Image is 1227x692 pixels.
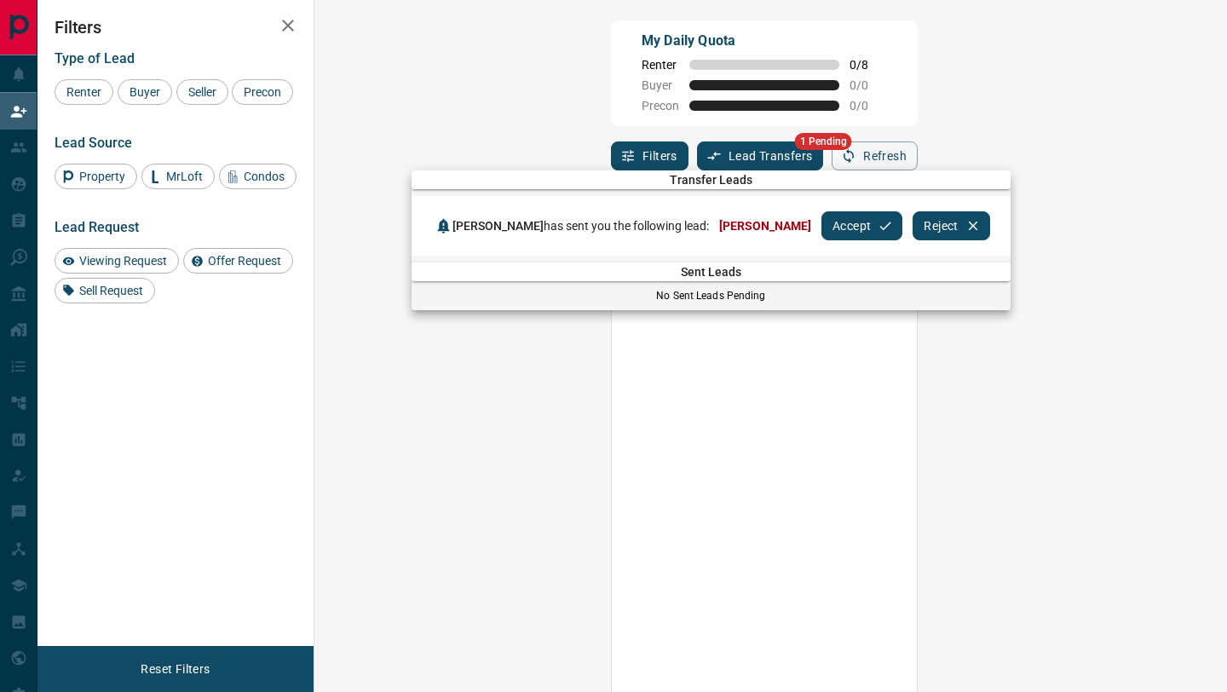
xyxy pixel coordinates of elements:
span: Transfer Leads [412,173,1011,187]
span: [PERSON_NAME] [719,219,811,233]
span: [PERSON_NAME] [452,219,544,233]
p: No Sent Leads Pending [412,288,1011,303]
button: Reject [913,211,989,240]
button: Accept [821,211,902,240]
span: has sent you the following lead: [452,219,709,233]
span: Sent Leads [412,265,1011,279]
